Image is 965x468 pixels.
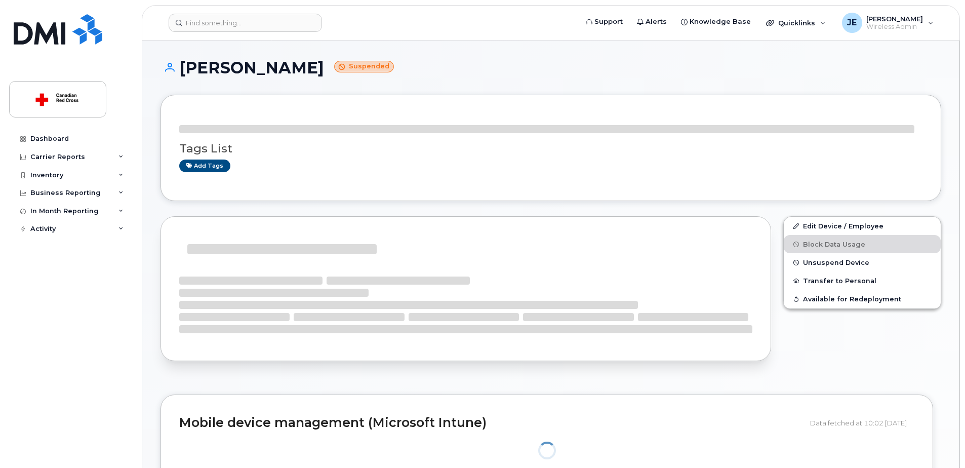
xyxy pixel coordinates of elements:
h1: [PERSON_NAME] [160,59,941,76]
button: Available for Redeployment [784,290,941,308]
button: Unsuspend Device [784,253,941,271]
h3: Tags List [179,142,922,155]
button: Block Data Usage [784,235,941,253]
a: Edit Device / Employee [784,217,941,235]
button: Transfer to Personal [784,271,941,290]
div: Data fetched at 10:02 [DATE] [810,413,914,433]
span: Available for Redeployment [803,295,901,303]
small: Suspended [334,61,394,72]
h2: Mobile device management (Microsoft Intune) [179,416,802,430]
span: Unsuspend Device [803,259,869,266]
a: Add tags [179,160,230,172]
